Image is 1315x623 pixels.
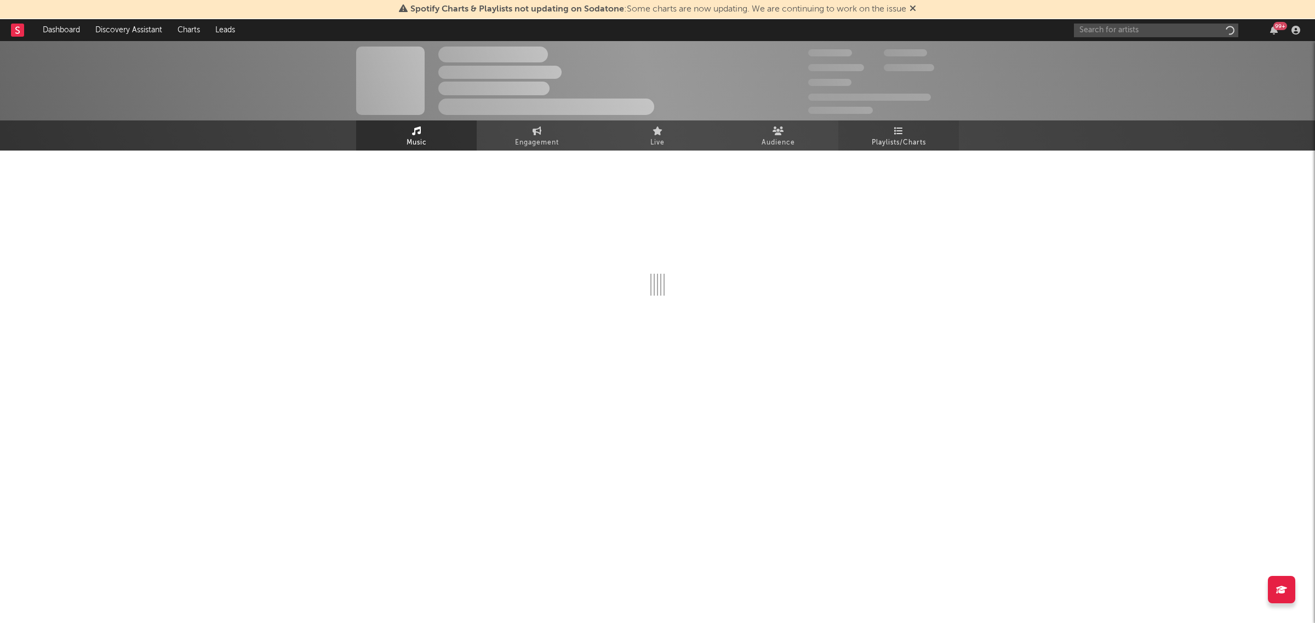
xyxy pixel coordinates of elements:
[410,5,906,14] span: : Some charts are now updating. We are continuing to work on the issue
[650,136,665,149] span: Live
[872,136,926,149] span: Playlists/Charts
[477,120,597,151] a: Engagement
[808,64,864,71] span: 50,000,000
[762,136,795,149] span: Audience
[808,94,931,101] span: 50,000,000 Monthly Listeners
[515,136,559,149] span: Engagement
[1074,24,1238,37] input: Search for artists
[170,19,208,41] a: Charts
[910,5,916,14] span: Dismiss
[808,107,873,114] span: Jump Score: 85.0
[884,64,934,71] span: 1,000,000
[838,120,959,151] a: Playlists/Charts
[407,136,427,149] span: Music
[35,19,88,41] a: Dashboard
[808,49,852,56] span: 300,000
[808,79,851,86] span: 100,000
[718,120,838,151] a: Audience
[597,120,718,151] a: Live
[88,19,170,41] a: Discovery Assistant
[884,49,927,56] span: 100,000
[208,19,243,41] a: Leads
[410,5,624,14] span: Spotify Charts & Playlists not updating on Sodatone
[356,120,477,151] a: Music
[1273,22,1287,30] div: 99 +
[1270,26,1278,34] button: 99+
